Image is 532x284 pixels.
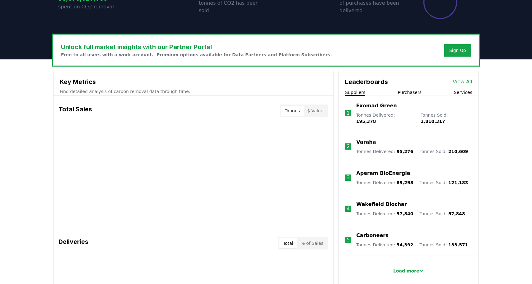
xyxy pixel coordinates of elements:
a: Varaha [356,138,376,146]
button: Suppliers [345,89,365,95]
span: 133,571 [448,242,468,247]
h3: Leaderboards [345,77,388,86]
a: Carboneers [356,232,388,239]
p: 4 [347,205,350,212]
p: 2 [347,143,350,150]
p: Tonnes Delivered : [356,211,413,217]
span: 57,840 [396,211,413,216]
h3: Key Metrics [60,77,327,86]
p: 5 [347,236,350,244]
a: Sign Up [449,47,466,54]
p: Tonnes Delivered : [356,179,413,186]
p: spent on CO2 removal [58,3,125,11]
span: 54,392 [396,242,413,247]
p: Tonnes Sold : [419,242,468,248]
span: 89,298 [396,180,413,185]
h3: Total Sales [58,105,92,117]
span: 1,810,317 [421,119,445,124]
button: $ Value [304,106,327,116]
p: Tonnes Sold : [421,112,472,124]
button: Total [279,238,297,248]
a: Exomad Green [356,102,397,109]
span: 195,378 [356,119,376,124]
a: Aperam BioEnergia [356,170,410,177]
h3: Deliveries [58,237,88,249]
span: 95,276 [396,149,413,154]
p: Tonnes Delivered : [356,112,414,124]
button: Services [454,89,472,95]
p: Tonnes Delivered : [356,148,413,155]
a: Wakefield Biochar [356,201,407,208]
button: Load more [388,265,429,277]
button: Purchasers [398,89,422,95]
p: 1 [347,109,350,117]
button: Tonnes [281,106,303,116]
button: % of Sales [297,238,327,248]
a: View All [453,78,472,86]
span: 121,183 [448,180,468,185]
button: Sign Up [444,44,471,57]
p: Find detailed analysis of carbon removal data through time. [60,88,327,95]
h3: Unlock full market insights with our Partner Portal [61,42,332,52]
p: Tonnes Sold : [419,148,468,155]
span: 57,848 [448,211,465,216]
p: Tonnes Delivered : [356,242,413,248]
p: Load more [393,268,419,274]
p: 3 [347,174,350,181]
p: Free to all users with a work account. Premium options available for Data Partners and Platform S... [61,52,332,58]
span: 210,609 [448,149,468,154]
p: Tonnes Sold : [419,211,465,217]
p: Tonnes Sold : [419,179,468,186]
